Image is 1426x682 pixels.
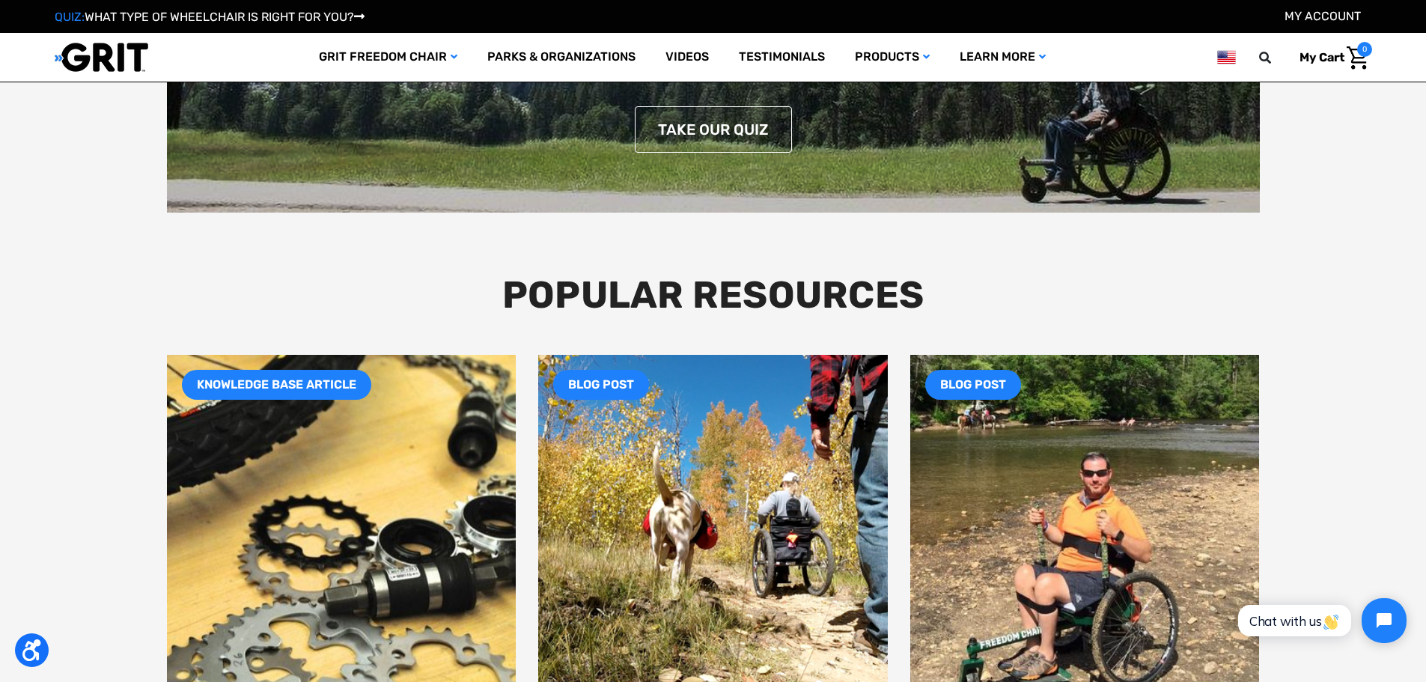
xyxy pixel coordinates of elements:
a: Learn More [945,33,1061,82]
img: us.png [1217,48,1235,67]
span: 0 [1357,42,1372,57]
a: QUIZ:WHAT TYPE OF WHEELCHAIR IS RIGHT FOR YOU? [55,10,365,24]
iframe: Tidio Chat [1222,585,1419,656]
a: Cart with 0 items [1288,42,1372,73]
a: TAKE OUR QUIZ [635,106,792,153]
span: BLOG POST [925,370,1021,400]
span: My Cart [1299,50,1344,64]
a: Parks & Organizations [472,33,650,82]
span: QUIZ: [55,10,85,24]
span: Phone Number [251,61,332,76]
img: GRIT All-Terrain Wheelchair and Mobility Equipment [55,42,148,73]
a: Testimonials [724,33,840,82]
span: BLOG POST [553,370,649,400]
a: GRIT Freedom Chair [304,33,472,82]
img: Cart [1347,46,1368,70]
span: KNOWLEDGE BASE ARTICLE [182,370,371,400]
a: Videos [650,33,724,82]
input: Search [1266,42,1288,73]
a: Products [840,33,945,82]
a: Account [1285,9,1361,23]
